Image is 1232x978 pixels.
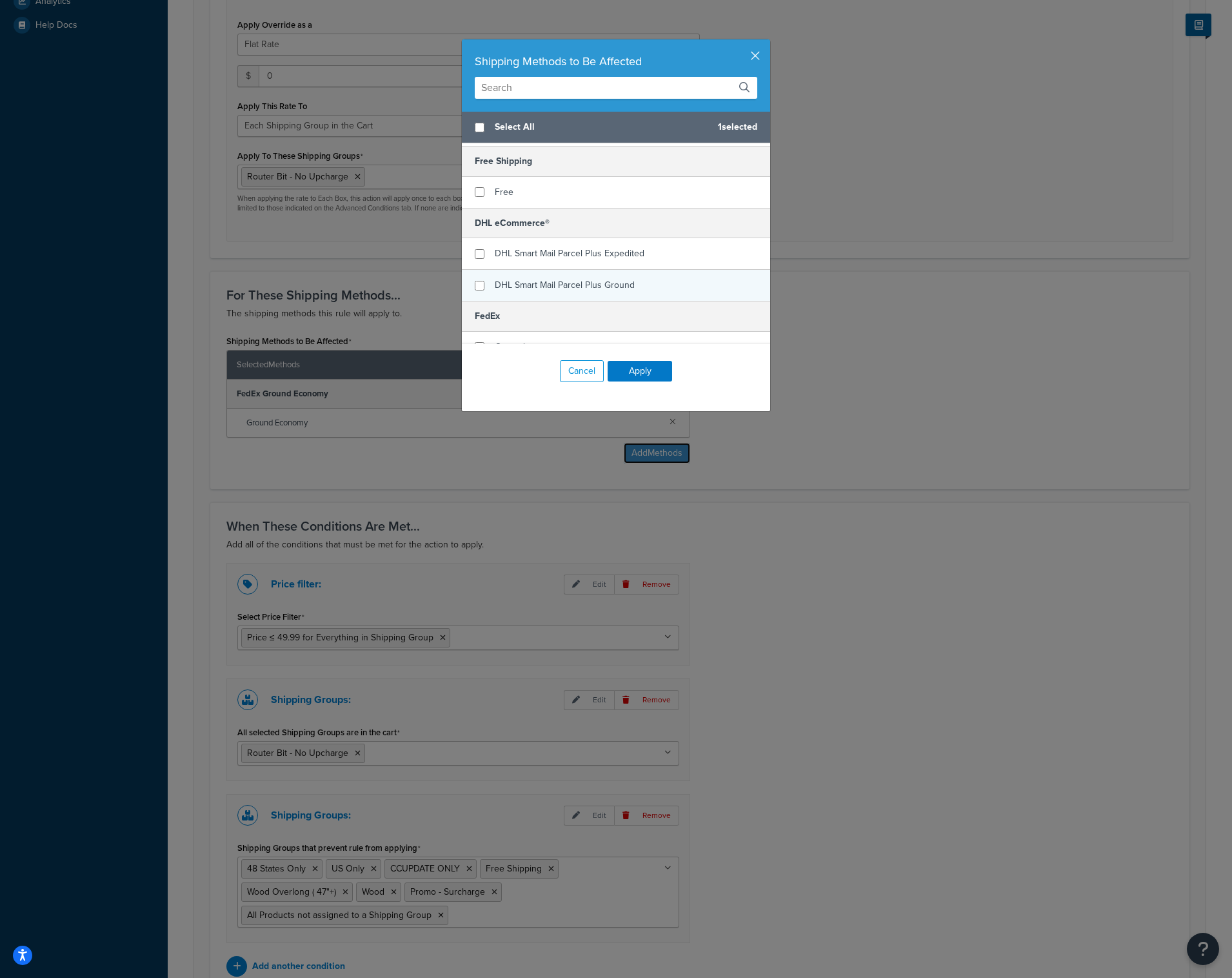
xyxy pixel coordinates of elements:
[560,360,604,382] button: Cancel
[495,185,513,199] span: Free
[475,52,757,70] div: Shipping Methods to Be Affected
[495,340,525,354] span: Ground
[475,77,757,99] input: Search
[462,301,770,331] h5: FedEx
[462,146,770,176] h5: Free Shipping
[608,361,672,382] button: Apply
[462,112,770,143] div: 1 selected
[462,208,770,238] h5: DHL eCommerce®
[495,278,635,292] span: DHL Smart Mail Parcel Plus Ground
[495,118,708,136] span: Select All
[495,247,644,260] span: DHL Smart Mail Parcel Plus Expedited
